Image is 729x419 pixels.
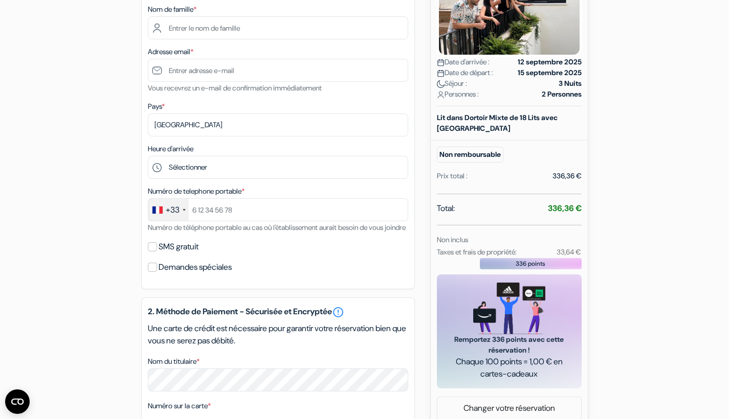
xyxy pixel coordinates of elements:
[148,83,322,92] small: Vous recevrez un e-mail de confirmation immédiatement
[148,4,196,15] label: Nom de famille
[437,235,468,244] small: Non inclus
[548,203,582,214] strong: 336,36 €
[542,89,582,100] strong: 2 Personnes
[437,57,490,67] span: Date d'arrivée :
[437,89,479,100] span: Personnes :
[166,204,180,216] div: +33
[559,78,582,89] strong: 3 Nuits
[437,69,445,77] img: calendar.svg
[148,198,408,221] input: 6 12 34 56 78
[148,199,189,221] div: France: +33
[159,260,232,274] label: Demandes spéciales
[148,223,406,232] small: Numéro de téléphone portable au cas où l'établissement aurait besoin de vous joindre
[437,78,467,89] span: Séjour :
[148,306,408,318] h5: 2. Méthode de Paiement - Sécurisée et Encryptée
[148,101,165,112] label: Pays
[148,59,408,82] input: Entrer adresse e-mail
[437,247,517,257] small: Taxes et frais de propriété:
[437,113,558,133] b: Lit dans Dortoir Mixte de 18 Lits avec [GEOGRAPHIC_DATA]
[437,202,455,215] span: Total:
[148,322,408,347] p: Une carte de crédit est nécessaire pour garantir votre réservation bien que vous ne serez pas déb...
[518,57,582,67] strong: 12 septembre 2025
[518,67,582,78] strong: 15 septembre 2025
[437,171,468,181] div: Prix total :
[557,247,581,257] small: 33,64 €
[148,46,193,57] label: Adresse email
[148,144,193,154] label: Heure d'arrivée
[148,356,200,367] label: Nom du titulaire
[332,306,344,318] a: error_outline
[148,401,211,411] label: Numéro sur la carte
[159,240,198,254] label: SMS gratuit
[437,147,503,162] small: Non remboursable
[449,334,569,356] span: Remportez 336 points avec cette réservation !
[437,67,493,78] span: Date de départ :
[437,399,581,418] a: Changer votre réservation
[437,91,445,99] img: user_icon.svg
[473,283,545,334] img: gift_card_hero_new.png
[5,389,30,414] button: Ouvrir le widget CMP
[148,186,245,197] label: Numéro de telephone portable
[148,16,408,39] input: Entrer le nom de famille
[437,59,445,66] img: calendar.svg
[437,80,445,88] img: moon.svg
[516,259,545,268] span: 336 points
[449,356,569,380] span: Chaque 100 points = 1,00 € en cartes-cadeaux
[553,171,582,181] div: 336,36 €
